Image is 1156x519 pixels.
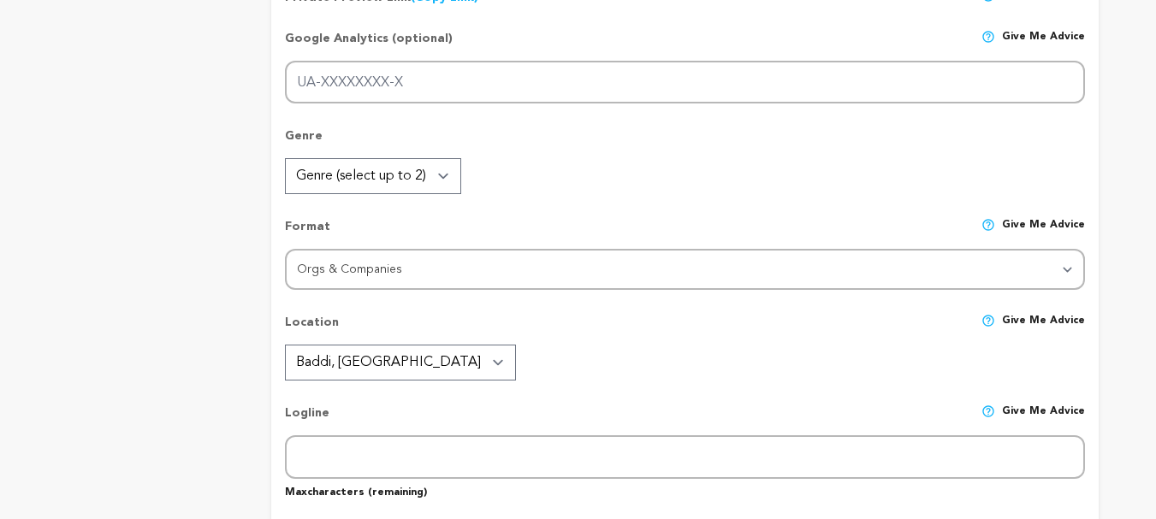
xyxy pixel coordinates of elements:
[981,30,995,44] img: help-circle.svg
[1002,314,1085,345] span: Give me advice
[981,218,995,232] img: help-circle.svg
[285,61,1084,104] input: UA-XXXXXXXX-X
[285,30,453,61] p: Google Analytics (optional)
[285,404,329,435] p: Logline
[285,127,1084,158] p: Genre
[285,479,1084,499] p: Max characters ( remaining)
[1002,404,1085,435] span: Give me advice
[285,218,330,249] p: Format
[285,314,339,345] p: Location
[981,314,995,327] img: help-circle.svg
[1002,30,1085,61] span: Give me advice
[981,404,995,418] img: help-circle.svg
[1002,218,1085,249] span: Give me advice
